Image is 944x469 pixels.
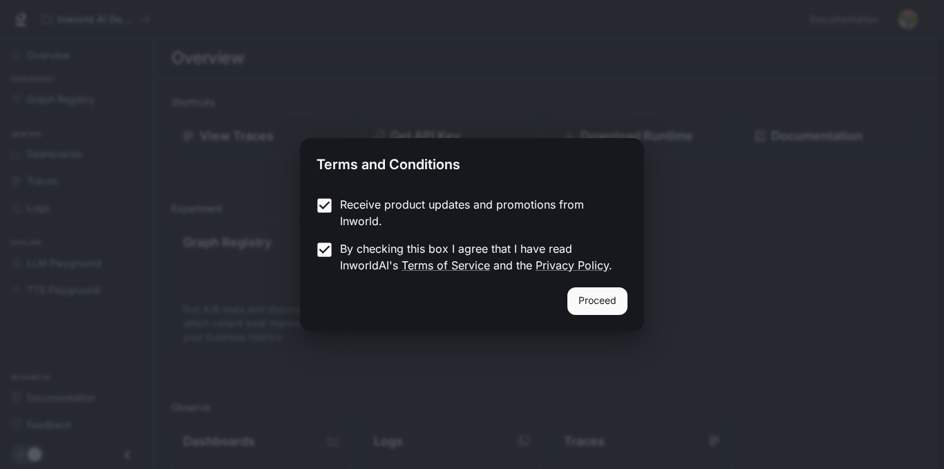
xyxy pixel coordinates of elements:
p: Receive product updates and promotions from Inworld. [340,196,616,229]
p: By checking this box I agree that I have read InworldAI's and the . [340,240,616,274]
a: Terms of Service [402,258,490,272]
a: Privacy Policy [536,258,609,272]
h2: Terms and Conditions [300,138,644,185]
button: Proceed [567,287,627,315]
